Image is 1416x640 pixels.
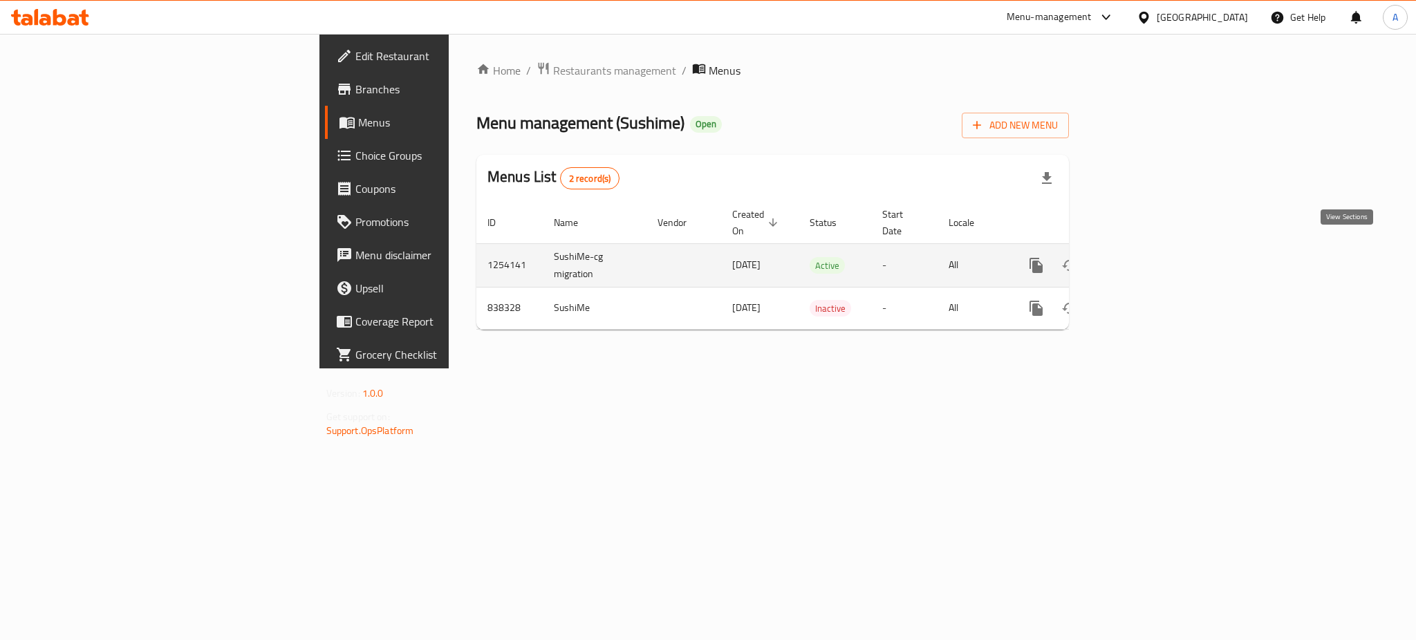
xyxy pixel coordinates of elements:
td: SushiMe [543,287,646,329]
span: Menus [358,114,545,131]
button: Change Status [1053,292,1086,325]
span: Branches [355,81,545,97]
span: Promotions [355,214,545,230]
span: A [1392,10,1398,25]
div: Open [690,116,722,133]
nav: breadcrumb [476,62,1069,79]
span: Inactive [810,301,851,317]
span: Choice Groups [355,147,545,164]
a: Edit Restaurant [325,39,556,73]
a: Upsell [325,272,556,305]
th: Actions [1009,202,1164,244]
a: Menu disclaimer [325,238,556,272]
span: Grocery Checklist [355,346,545,363]
span: 2 record(s) [561,172,619,185]
a: Restaurants management [537,62,676,79]
span: Restaurants management [553,62,676,79]
td: All [938,287,1009,329]
span: ID [487,214,514,231]
div: Active [810,257,845,274]
h2: Menus List [487,167,619,189]
span: 1.0.0 [362,384,384,402]
a: Coupons [325,172,556,205]
span: Edit Restaurant [355,48,545,64]
div: Export file [1030,162,1063,195]
span: Version: [326,384,360,402]
a: Support.OpsPlatform [326,422,414,440]
table: enhanced table [476,202,1164,330]
td: - [871,243,938,287]
span: Name [554,214,596,231]
button: more [1020,292,1053,325]
span: Open [690,118,722,130]
a: Coverage Report [325,305,556,338]
button: more [1020,249,1053,282]
span: Created On [732,206,782,239]
span: Menu management ( Sushime ) [476,107,684,138]
span: Menu disclaimer [355,247,545,263]
div: Total records count [560,167,620,189]
span: Status [810,214,855,231]
button: Add New Menu [962,113,1069,138]
a: Grocery Checklist [325,338,556,371]
td: All [938,243,1009,287]
span: Add New Menu [973,117,1058,134]
a: Choice Groups [325,139,556,172]
td: SushiMe-cg migration [543,243,646,287]
span: Active [810,258,845,274]
div: Menu-management [1007,9,1092,26]
div: [GEOGRAPHIC_DATA] [1157,10,1248,25]
span: Locale [949,214,992,231]
div: Inactive [810,300,851,317]
a: Promotions [325,205,556,238]
li: / [682,62,687,79]
span: Upsell [355,280,545,297]
a: Branches [325,73,556,106]
span: Get support on: [326,408,390,426]
span: Coupons [355,180,545,197]
span: Coverage Report [355,313,545,330]
a: Menus [325,106,556,139]
span: Menus [709,62,740,79]
td: - [871,287,938,329]
span: [DATE] [732,299,761,317]
span: Vendor [658,214,705,231]
button: Change Status [1053,249,1086,282]
span: [DATE] [732,256,761,274]
span: Start Date [882,206,921,239]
